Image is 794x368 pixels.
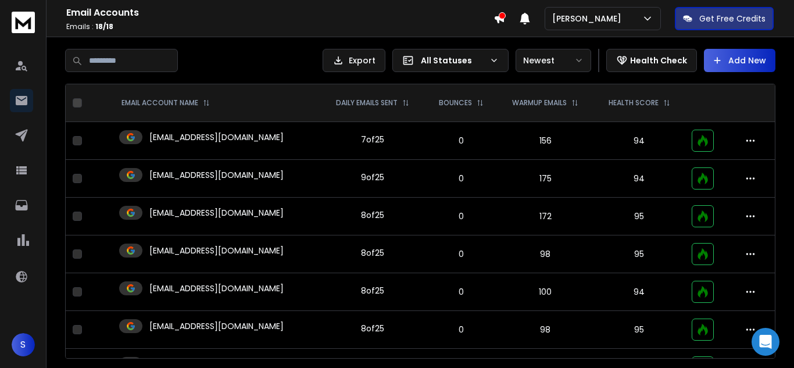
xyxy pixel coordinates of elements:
[593,311,685,349] td: 95
[704,49,775,72] button: Add New
[361,209,384,221] div: 8 of 25
[606,49,697,72] button: Health Check
[609,98,659,108] p: HEALTH SCORE
[361,172,384,183] div: 9 of 25
[497,273,593,311] td: 100
[66,22,493,31] p: Emails :
[361,323,384,334] div: 8 of 25
[699,13,766,24] p: Get Free Credits
[432,324,490,335] p: 0
[432,286,490,298] p: 0
[432,248,490,260] p: 0
[149,169,284,181] p: [EMAIL_ADDRESS][DOMAIN_NAME]
[497,122,593,160] td: 156
[149,320,284,332] p: [EMAIL_ADDRESS][DOMAIN_NAME]
[516,49,591,72] button: Newest
[432,135,490,147] p: 0
[432,210,490,222] p: 0
[497,235,593,273] td: 98
[439,98,472,108] p: BOUNCES
[497,311,593,349] td: 98
[12,333,35,356] button: S
[593,122,685,160] td: 94
[630,55,687,66] p: Health Check
[593,198,685,235] td: 95
[149,245,284,256] p: [EMAIL_ADDRESS][DOMAIN_NAME]
[149,131,284,143] p: [EMAIL_ADDRESS][DOMAIN_NAME]
[323,49,385,72] button: Export
[95,22,113,31] span: 18 / 18
[121,98,210,108] div: EMAIL ACCOUNT NAME
[149,283,284,294] p: [EMAIL_ADDRESS][DOMAIN_NAME]
[497,198,593,235] td: 172
[361,247,384,259] div: 8 of 25
[593,235,685,273] td: 95
[552,13,626,24] p: [PERSON_NAME]
[752,328,779,356] div: Open Intercom Messenger
[512,98,567,108] p: WARMUP EMAILS
[361,134,384,145] div: 7 of 25
[497,160,593,198] td: 175
[66,6,493,20] h1: Email Accounts
[593,160,685,198] td: 94
[593,273,685,311] td: 94
[336,98,398,108] p: DAILY EMAILS SENT
[12,12,35,33] img: logo
[149,207,284,219] p: [EMAIL_ADDRESS][DOMAIN_NAME]
[432,173,490,184] p: 0
[675,7,774,30] button: Get Free Credits
[361,285,384,296] div: 8 of 25
[421,55,485,66] p: All Statuses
